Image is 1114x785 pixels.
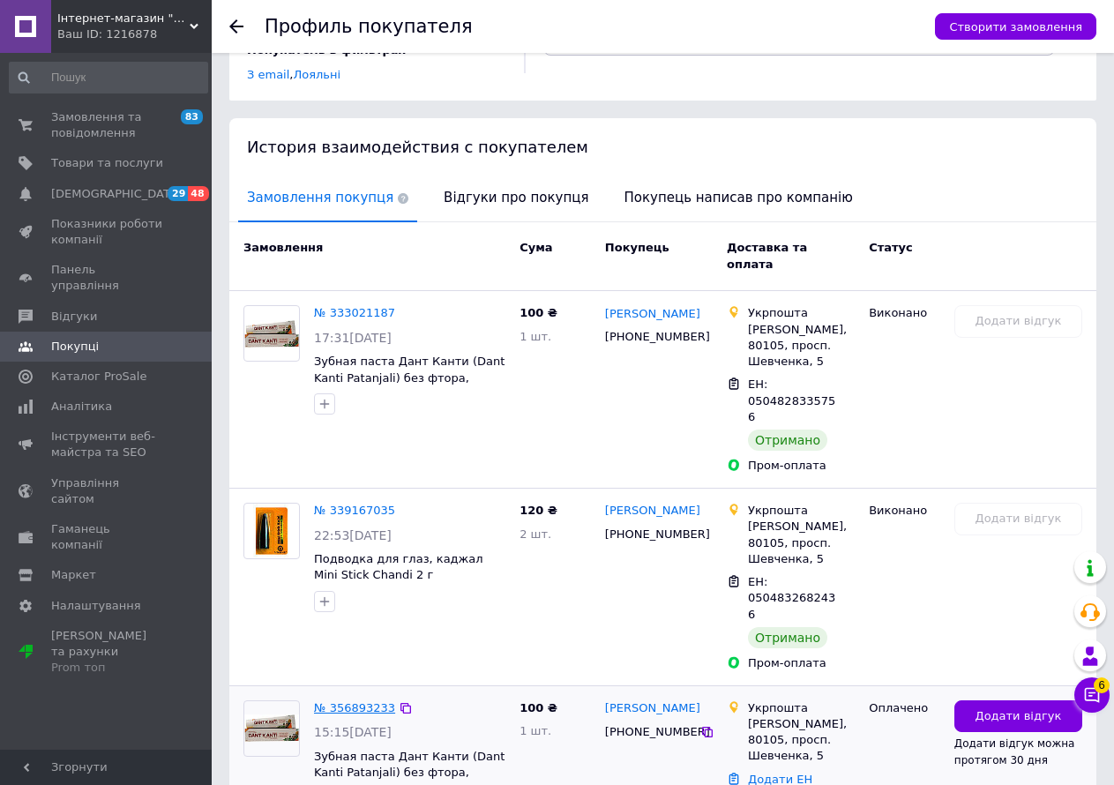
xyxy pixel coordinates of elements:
[520,330,551,343] span: 1 шт.
[51,186,182,202] span: [DEMOGRAPHIC_DATA]
[869,241,913,254] span: Статус
[51,216,163,248] span: Показники роботи компанії
[247,68,293,81] span: ,
[181,109,203,124] span: 83
[314,331,392,345] span: 17:31[DATE]
[605,241,669,254] span: Покупець
[748,458,855,474] div: Пром-оплата
[602,721,700,744] div: [PHONE_NUMBER]
[1094,677,1110,693] span: 6
[243,305,300,362] a: Фото товару
[51,660,163,676] div: Prom топ
[748,305,855,321] div: Укрпошта
[51,109,163,141] span: Замовлення та повідомлення
[9,62,208,93] input: Пошук
[748,627,827,648] div: Отримано
[520,306,557,319] span: 100 ₴
[314,306,395,319] a: № 333021187
[51,339,99,355] span: Покупці
[949,20,1082,34] span: Створити замовлення
[238,176,417,221] span: Замовлення покупця
[435,176,597,221] span: Відгуки про покупця
[265,16,473,37] h1: Профиль покупателя
[602,523,700,546] div: [PHONE_NUMBER]
[51,567,96,583] span: Маркет
[727,241,807,271] span: Доставка та оплата
[51,628,163,677] span: [PERSON_NAME] та рахунки
[748,503,855,519] div: Укрпошта
[57,26,212,42] div: Ваш ID: 1216878
[520,504,557,517] span: 120 ₴
[975,708,1061,725] span: Додати відгук
[605,306,700,323] a: [PERSON_NAME]
[748,575,835,621] span: ЕН: 0504832682436
[748,322,855,370] div: [PERSON_NAME], 80105, просп. Шевченка, 5
[314,528,392,542] span: 22:53[DATE]
[229,19,243,34] div: Повернутися назад
[51,521,163,553] span: Гаманець компанії
[520,241,552,254] span: Cума
[1074,677,1110,713] button: Чат з покупцем6
[51,399,112,415] span: Аналітика
[247,68,289,81] a: З email
[748,378,835,423] span: ЕН: 0504828335756
[51,598,141,614] span: Налаштування
[869,305,940,321] div: Виконано
[520,527,551,541] span: 2 шт.
[51,262,163,294] span: Панель управління
[51,369,146,385] span: Каталог ProSale
[869,700,940,716] div: Оплачено
[243,503,300,559] a: Фото товару
[314,355,505,400] a: Зубная паста Дант Канти (Dant Kanti Patanjali) без фтора, [GEOGRAPHIC_DATA]
[247,138,588,156] span: История взаимодействия с покупателем
[314,725,392,739] span: 15:15[DATE]
[954,700,1082,733] button: Додати відгук
[605,700,700,717] a: [PERSON_NAME]
[748,655,855,671] div: Пром-оплата
[51,309,97,325] span: Відгуки
[293,68,340,81] a: Лояльні
[935,13,1096,40] button: Створити замовлення
[954,737,1075,766] span: Додати відгук можна протягом 30 дня
[314,552,483,582] a: Подводка для глаз, каджал Mini Stick Сhandi 2 г
[748,700,855,716] div: Укрпошта
[51,155,163,171] span: Товари та послуги
[243,241,323,254] span: Замовлення
[748,430,827,451] div: Отримано
[244,714,299,742] img: Фото товару
[188,186,208,201] span: 48
[243,700,300,757] a: Фото товару
[244,320,299,348] img: Фото товару
[51,475,163,507] span: Управління сайтом
[51,429,163,460] span: Інструменти веб-майстра та SEO
[869,503,940,519] div: Виконано
[520,701,557,714] span: 100 ₴
[314,701,395,714] a: № 356893233
[605,503,700,520] a: [PERSON_NAME]
[314,504,395,517] a: № 339167035
[602,325,700,348] div: [PHONE_NUMBER]
[616,176,862,221] span: Покупець написав про компанію
[57,11,190,26] span: Інтернет-магазин "Eco-lider"
[253,504,290,558] img: Фото товару
[748,716,855,765] div: [PERSON_NAME], 80105, просп. Шевченка, 5
[520,724,551,737] span: 1 шт.
[748,519,855,567] div: [PERSON_NAME], 80105, просп. Шевченка, 5
[168,186,188,201] span: 29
